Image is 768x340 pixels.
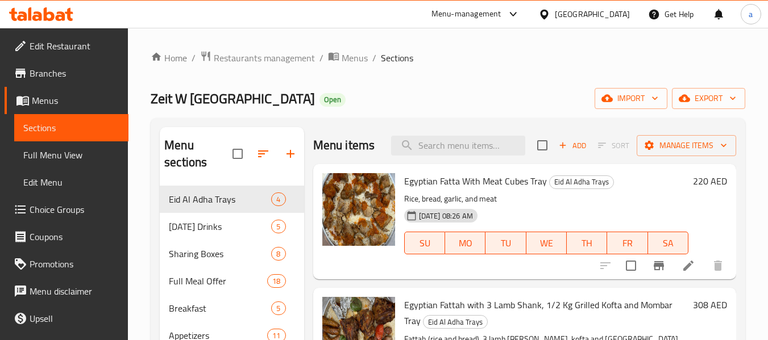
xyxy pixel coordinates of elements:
div: Menu-management [431,7,501,21]
span: Choice Groups [30,203,119,216]
div: Breakfast5 [160,295,304,322]
a: Upsell [5,305,128,332]
span: SU [409,235,441,251]
div: items [271,247,285,261]
span: Eid Al Adha Trays [424,316,487,329]
span: Add [557,139,588,152]
div: items [271,192,285,206]
span: Select to update [619,254,643,278]
span: TH [571,235,603,251]
input: search [391,136,525,156]
button: SA [648,232,688,254]
span: Open [319,95,346,104]
span: Edit Restaurant [30,39,119,53]
span: export [681,91,736,106]
span: Select section [530,133,554,157]
span: Menus [32,94,119,107]
button: MO [445,232,485,254]
span: Eid Al Adha Trays [550,175,613,188]
span: Egyptian Fatta With Meat Cubes Tray [404,173,547,190]
div: Eid Al Adha Trays [549,175,614,189]
h6: 308 AED [693,297,727,313]
button: Add [554,137,591,154]
a: Edit menu item [682,259,695,272]
a: Menu disclaimer [5,278,128,305]
span: Menu disclaimer [30,284,119,298]
span: Select section first [591,137,637,154]
span: Full Meal Offer [169,274,267,288]
li: / [192,51,196,65]
button: WE [526,232,567,254]
button: import [595,88,667,109]
span: FR [612,235,643,251]
a: Sections [14,114,128,141]
span: Coupons [30,230,119,244]
a: Menus [5,87,128,114]
span: Upsell [30,312,119,325]
span: WE [531,235,562,251]
span: Menus [342,51,368,65]
span: SA [653,235,684,251]
button: SU [404,232,445,254]
span: Promotions [30,257,119,271]
a: Choice Groups [5,196,128,223]
h2: Menu items [313,137,375,154]
div: items [271,220,285,233]
span: Manage items [646,138,727,153]
li: / [372,51,376,65]
span: 5 [272,303,285,314]
span: 4 [272,194,285,205]
li: / [319,51,323,65]
div: Sharing Boxes8 [160,240,304,267]
span: Select all sections [226,142,250,166]
span: Zeit W [GEOGRAPHIC_DATA] [151,86,315,111]
span: [DATE] Drinks [169,220,271,233]
a: Full Menu View [14,141,128,169]
span: [DATE] 08:26 AM [414,211,478,221]
div: Eid Al Adha Trays4 [160,186,304,213]
span: Sections [23,121,119,135]
a: Edit Restaurant [5,32,128,60]
span: Sharing Boxes [169,247,271,261]
span: Add item [554,137,591,154]
span: TU [490,235,521,251]
div: Full Meal Offer18 [160,267,304,295]
nav: breadcrumb [151,51,745,65]
span: 18 [268,276,285,287]
button: TU [485,232,526,254]
a: Coupons [5,223,128,250]
a: Home [151,51,187,65]
img: Egyptian Fatta With Meat Cubes Tray [322,173,395,246]
span: MO [450,235,481,251]
span: Edit Menu [23,175,119,189]
div: items [271,301,285,315]
span: Restaurants management [214,51,315,65]
span: Branches [30,66,119,80]
div: [DATE] Drinks5 [160,213,304,240]
span: 8 [272,249,285,259]
button: delete [704,252,732,279]
a: Restaurants management [200,51,315,65]
a: Edit Menu [14,169,128,196]
button: Branch-specific-item [645,252,672,279]
button: Add section [277,140,304,167]
span: Breakfast [169,301,271,315]
button: FR [607,232,647,254]
a: Menus [328,51,368,65]
button: TH [567,232,607,254]
div: Eid Al Adha Trays [423,315,488,329]
h6: 220 AED [693,173,727,189]
div: Open [319,93,346,107]
div: Ramadan Drinks [169,220,271,233]
span: Full Menu View [23,148,119,162]
a: Branches [5,60,128,87]
span: 5 [272,221,285,232]
span: Eid Al Adha Trays [169,192,271,206]
button: Manage items [637,135,736,156]
p: Rice, bread, garlic, and meat [404,192,688,206]
div: [GEOGRAPHIC_DATA] [555,8,630,20]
